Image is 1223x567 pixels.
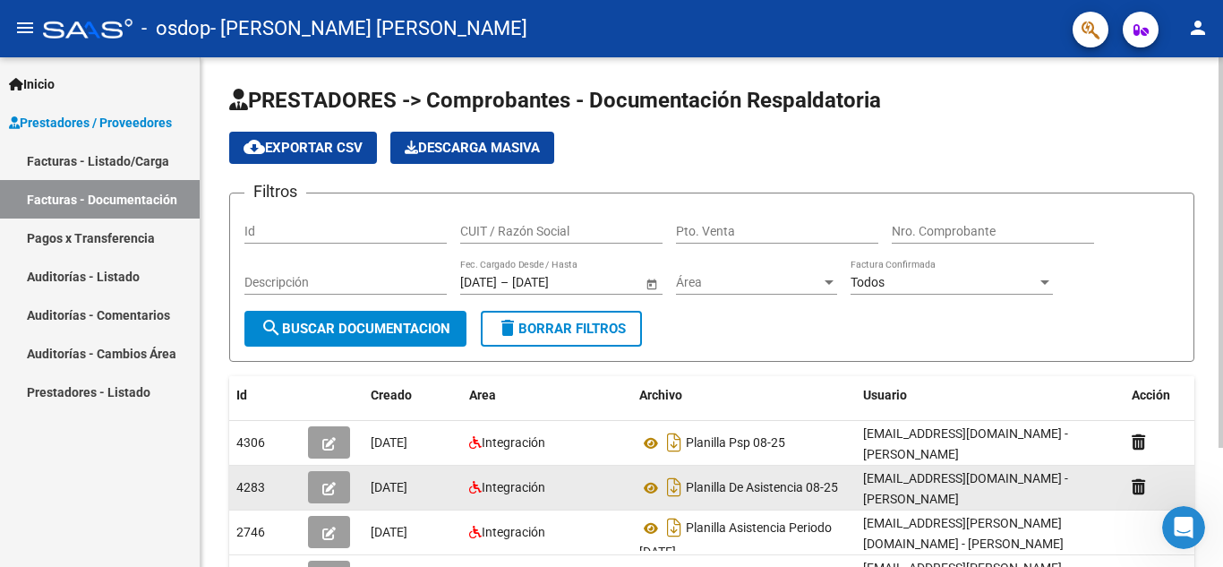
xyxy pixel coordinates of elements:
[642,274,661,293] button: Open calendar
[663,513,686,542] i: Descargar documento
[236,435,265,450] span: 4306
[482,480,545,494] span: Integración
[363,376,462,415] datatable-header-cell: Creado
[663,428,686,457] i: Descargar documento
[639,521,832,560] span: Planilla Asistencia Periodo [DATE]
[663,473,686,502] i: Descargar documento
[1132,388,1170,402] span: Acción
[1125,376,1214,415] datatable-header-cell: Acción
[460,275,497,290] input: Fecha inicio
[244,311,466,347] button: Buscar Documentacion
[390,132,554,164] app-download-masive: Descarga masiva de comprobantes (adjuntos)
[210,9,527,48] span: - [PERSON_NAME] [PERSON_NAME]
[390,132,554,164] button: Descarga Masiva
[261,321,450,337] span: Buscar Documentacion
[141,9,210,48] span: - osdop
[481,311,642,347] button: Borrar Filtros
[229,376,301,415] datatable-header-cell: Id
[863,388,907,402] span: Usuario
[244,179,306,204] h3: Filtros
[371,388,412,402] span: Creado
[632,376,856,415] datatable-header-cell: Archivo
[482,435,545,450] span: Integración
[497,321,626,337] span: Borrar Filtros
[676,275,821,290] span: Área
[639,388,682,402] span: Archivo
[1162,506,1205,549] iframe: Intercom live chat
[244,136,265,158] mat-icon: cloud_download
[686,436,785,451] span: Planilla Psp 08-25
[229,132,377,164] button: Exportar CSV
[236,480,265,494] span: 4283
[863,426,1068,461] span: [EMAIL_ADDRESS][DOMAIN_NAME] - [PERSON_NAME]
[261,317,282,339] mat-icon: search
[9,113,172,133] span: Prestadores / Proveedores
[863,471,1068,506] span: [EMAIL_ADDRESS][DOMAIN_NAME] - [PERSON_NAME]
[371,435,407,450] span: [DATE]
[236,525,265,539] span: 2746
[856,376,1125,415] datatable-header-cell: Usuario
[9,74,55,94] span: Inicio
[371,480,407,494] span: [DATE]
[229,88,881,113] span: PRESTADORES -> Comprobantes - Documentación Respaldatoria
[686,481,838,495] span: Planilla De Asistencia 08-25
[863,516,1064,551] span: [EMAIL_ADDRESS][PERSON_NAME][DOMAIN_NAME] - [PERSON_NAME]
[244,140,363,156] span: Exportar CSV
[851,275,885,289] span: Todos
[482,525,545,539] span: Integración
[512,275,600,290] input: Fecha fin
[405,140,540,156] span: Descarga Masiva
[1187,17,1209,39] mat-icon: person
[469,388,496,402] span: Area
[497,317,518,339] mat-icon: delete
[500,275,509,290] span: –
[14,17,36,39] mat-icon: menu
[462,376,632,415] datatable-header-cell: Area
[371,525,407,539] span: [DATE]
[236,388,247,402] span: Id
